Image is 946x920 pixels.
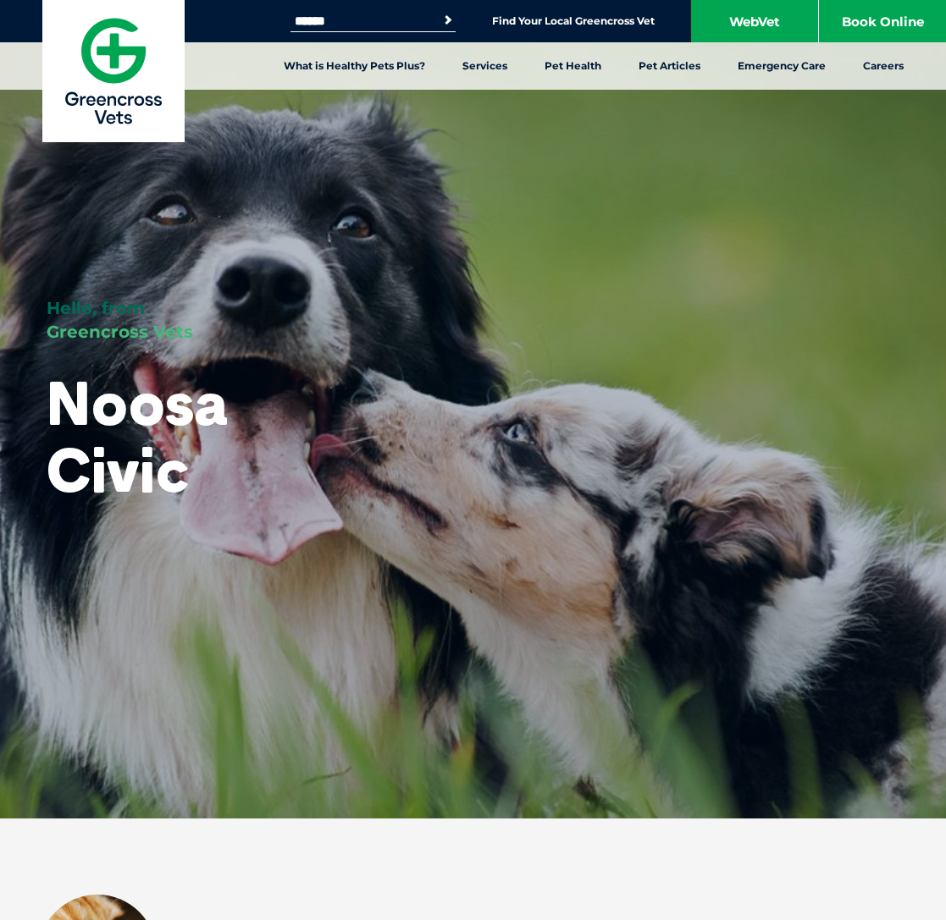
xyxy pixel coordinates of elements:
a: Find Your Local Greencross Vet [492,14,655,28]
h1: Noosa Civic [47,369,377,503]
a: Pet Articles [620,42,719,90]
a: Pet Health [526,42,620,90]
span: Hello, from [47,298,145,318]
span: Greencross Vets [47,322,193,342]
button: Search [440,12,456,29]
a: Services [444,42,526,90]
a: Emergency Care [719,42,844,90]
a: What is Healthy Pets Plus? [265,42,444,90]
a: Careers [844,42,922,90]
